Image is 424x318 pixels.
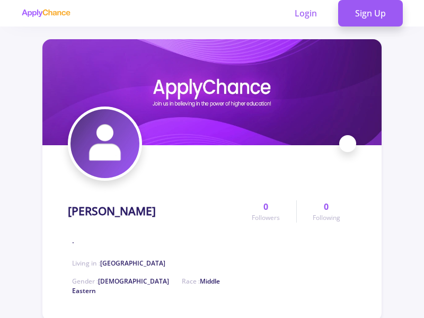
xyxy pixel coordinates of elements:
span: Gender : [72,277,169,286]
span: Middle Eastern [72,277,220,295]
img: Fatima Farahanicover image [42,39,382,145]
span: Living in : [72,259,165,268]
span: [DEMOGRAPHIC_DATA] [98,277,169,286]
span: Followers [252,213,280,223]
span: 0 [324,200,329,213]
span: . [72,235,74,246]
a: 0Followers [236,200,296,223]
a: 0Following [296,200,356,223]
span: [GEOGRAPHIC_DATA] [100,259,165,268]
span: 0 [263,200,268,213]
img: applychance logo text only [21,9,70,17]
img: Fatima Farahaniavatar [70,109,139,178]
span: Following [313,213,340,223]
span: Race : [72,277,220,295]
h1: [PERSON_NAME] [68,205,156,218]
